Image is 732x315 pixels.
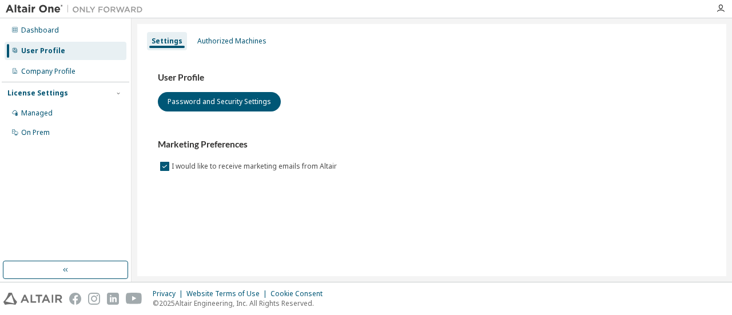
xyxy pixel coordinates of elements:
div: On Prem [21,128,50,137]
div: Company Profile [21,67,75,76]
img: Altair One [6,3,149,15]
h3: Marketing Preferences [158,139,706,150]
h3: User Profile [158,72,706,83]
div: Privacy [153,289,186,298]
img: linkedin.svg [107,293,119,305]
div: Authorized Machines [197,37,266,46]
div: Dashboard [21,26,59,35]
div: Managed [21,109,53,118]
img: facebook.svg [69,293,81,305]
label: I would like to receive marketing emails from Altair [172,160,339,173]
button: Password and Security Settings [158,92,281,111]
div: Website Terms of Use [186,289,270,298]
img: instagram.svg [88,293,100,305]
div: User Profile [21,46,65,55]
div: Cookie Consent [270,289,329,298]
img: altair_logo.svg [3,293,62,305]
div: License Settings [7,89,68,98]
img: youtube.svg [126,293,142,305]
p: © 2025 Altair Engineering, Inc. All Rights Reserved. [153,298,329,308]
div: Settings [152,37,182,46]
